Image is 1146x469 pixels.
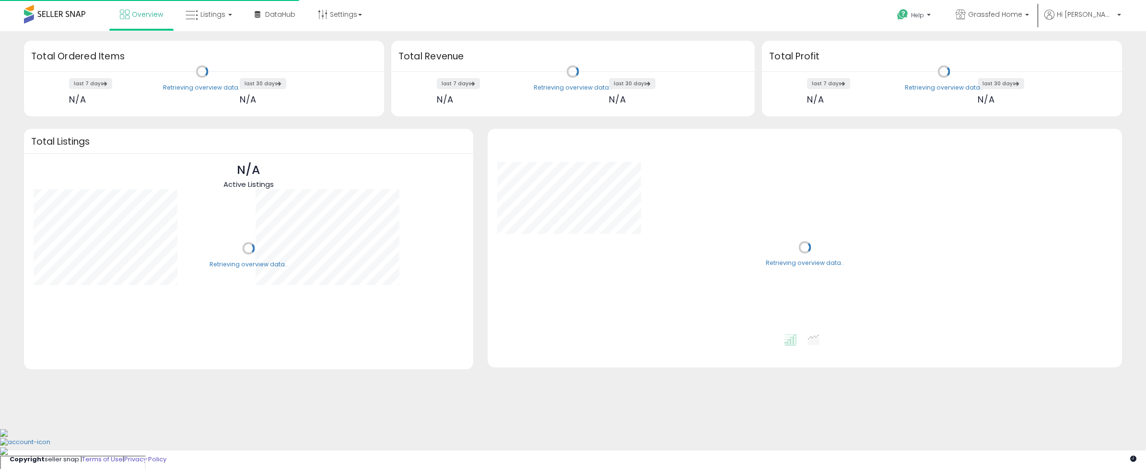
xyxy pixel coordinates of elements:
div: Retrieving overview data.. [905,83,983,92]
div: Retrieving overview data.. [163,83,241,92]
a: Help [889,1,940,31]
span: Listings [200,10,225,19]
a: Hi [PERSON_NAME] [1044,10,1121,31]
i: Get Help [897,9,909,21]
div: Retrieving overview data.. [210,260,288,269]
div: Retrieving overview data.. [534,83,612,92]
span: Overview [132,10,163,19]
span: Help [911,11,924,19]
span: DataHub [265,10,295,19]
span: Hi [PERSON_NAME] [1057,10,1114,19]
span: Grassfed Home [968,10,1022,19]
div: Retrieving overview data.. [766,259,844,268]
